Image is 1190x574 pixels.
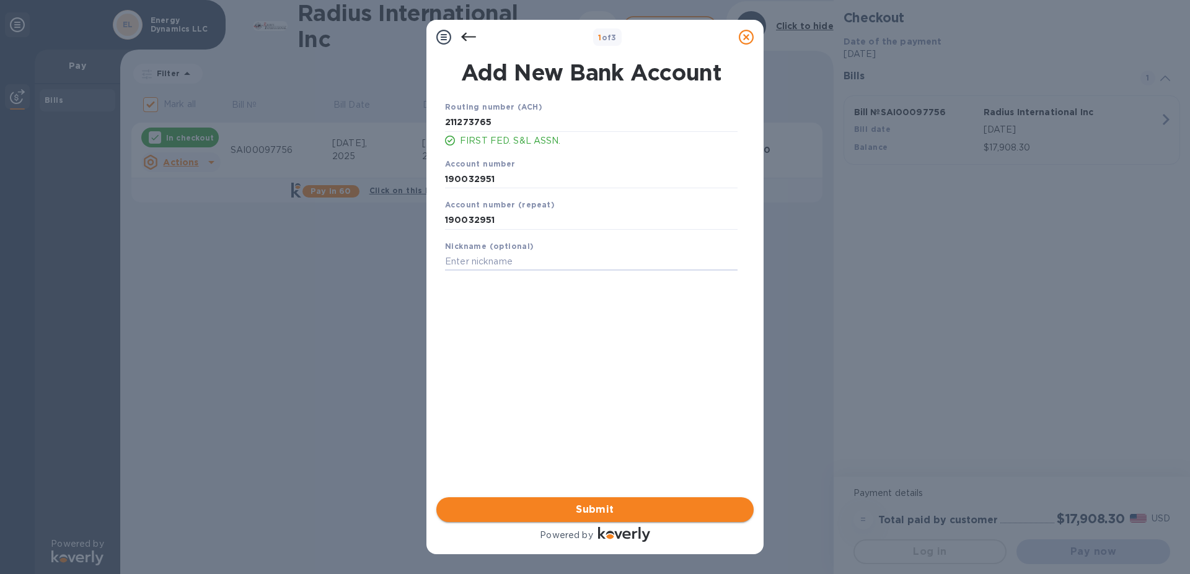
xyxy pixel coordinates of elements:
h1: Add New Bank Account [438,59,745,85]
span: 1 [598,33,601,42]
b: Routing number (ACH) [445,102,542,111]
img: Logo [598,527,650,542]
input: Enter nickname [445,253,738,271]
button: Submit [436,497,754,522]
b: of 3 [598,33,617,42]
input: Enter account number [445,170,738,188]
b: Nickname (optional) [445,241,534,251]
input: Enter account number [445,211,738,230]
b: Account number (repeat) [445,200,555,209]
input: Enter routing number [445,113,738,132]
span: Submit [446,502,744,517]
b: Account number [445,159,516,168]
p: FIRST FED. S&L ASSN. [460,134,738,147]
p: Powered by [540,529,593,542]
